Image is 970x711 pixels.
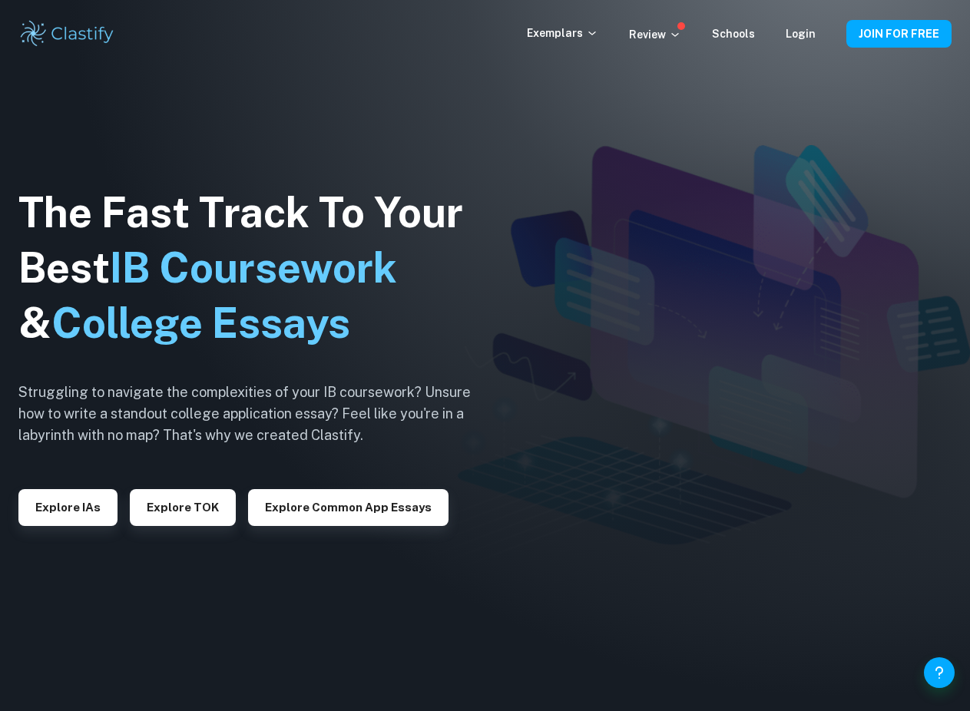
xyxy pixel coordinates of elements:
a: Login [786,28,816,40]
h1: The Fast Track To Your Best & [18,185,495,351]
a: Explore TOK [130,499,236,514]
button: Explore IAs [18,489,118,526]
h6: Struggling to navigate the complexities of your IB coursework? Unsure how to write a standout col... [18,382,495,446]
button: Explore Common App essays [248,489,449,526]
p: Exemplars [527,25,598,41]
button: Help and Feedback [924,657,955,688]
span: College Essays [51,299,350,347]
a: Schools [712,28,755,40]
span: IB Coursework [110,243,397,292]
button: Explore TOK [130,489,236,526]
p: Review [629,26,681,43]
a: Explore IAs [18,499,118,514]
button: JOIN FOR FREE [846,20,952,48]
img: Clastify logo [18,18,116,49]
a: Explore Common App essays [248,499,449,514]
